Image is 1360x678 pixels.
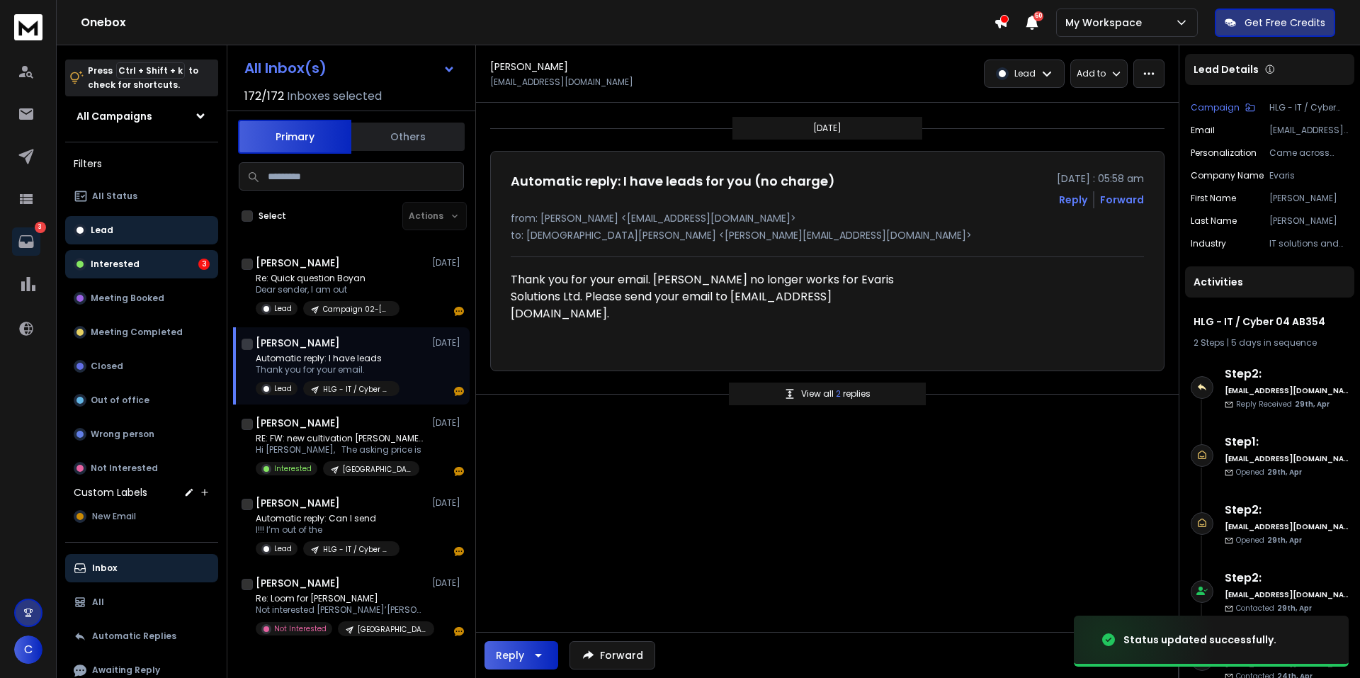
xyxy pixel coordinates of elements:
span: New Email [92,511,136,522]
span: 29th, Apr [1295,399,1330,409]
p: Contacted [1236,603,1312,614]
h1: [PERSON_NAME] [256,416,340,430]
p: Re: Loom for [PERSON_NAME] [256,593,426,604]
p: [DATE] [432,257,464,269]
div: 3 [198,259,210,270]
div: Reply [496,648,524,662]
p: Reply Received [1236,399,1330,409]
p: Thank you for your email. [256,364,399,375]
h6: Step 2 : [1225,366,1349,383]
h6: [EMAIL_ADDRESS][DOMAIN_NAME] [1225,521,1349,532]
p: Campaign 02-[GEOGRAPHIC_DATA] [323,304,391,315]
button: Others [351,121,465,152]
span: 2 Steps [1194,337,1225,349]
button: All Inbox(s) [233,54,467,82]
p: from: [PERSON_NAME] <[EMAIL_ADDRESS][DOMAIN_NAME]> [511,211,1144,225]
button: C [14,635,42,664]
h1: HLG - IT / Cyber 04 AB354 [1194,315,1346,329]
p: Personalization [1191,147,1257,159]
p: Automatic Replies [92,631,176,642]
button: Campaign [1191,102,1255,113]
p: 3 [35,222,46,233]
h6: Step 2 : [1225,570,1349,587]
h1: [PERSON_NAME] [490,60,568,74]
p: Not interested [PERSON_NAME]’[PERSON_NAME] [256,604,426,616]
p: Campaign [1191,102,1240,113]
button: Meeting Booked [65,284,218,312]
button: Wrong person [65,420,218,448]
p: Wrong person [91,429,154,440]
p: Out of office [91,395,149,406]
h6: [EMAIL_ADDRESS][DOMAIN_NAME] [1225,453,1349,464]
p: [DATE] [432,497,464,509]
p: [DATE] [432,417,464,429]
p: RE: FW: new cultivation [PERSON_NAME]? [256,433,426,444]
button: Reply [484,641,558,669]
a: 3 [12,227,40,256]
p: Hi [PERSON_NAME], The asking price is [256,444,426,456]
p: Press to check for shortcuts. [88,64,198,92]
p: [PERSON_NAME] [1269,215,1349,227]
p: Inbox [92,563,117,574]
div: Status updated successfully. [1123,633,1276,647]
h1: [PERSON_NAME] [256,576,340,590]
h1: Automatic reply: I have leads for you (no charge) [511,171,835,191]
button: All Campaigns [65,102,218,130]
p: HLG - IT / Cyber 03 AB353 [323,544,391,555]
span: 172 / 172 [244,88,284,105]
p: [GEOGRAPHIC_DATA] 02 [358,624,426,635]
h1: [PERSON_NAME] [256,256,340,270]
p: [EMAIL_ADDRESS][DOMAIN_NAME] [490,77,633,88]
button: All Status [65,182,218,210]
span: 5 days in sequence [1231,337,1317,349]
p: Dear sender, I am out [256,284,399,295]
p: Meeting Completed [91,327,183,338]
button: Forward [569,641,655,669]
button: Not Interested [65,454,218,482]
h1: All Inbox(s) [244,61,327,75]
button: Out of office [65,386,218,414]
p: industry [1191,238,1226,249]
p: Add to [1077,68,1106,79]
p: Opened [1236,467,1302,478]
p: Awaiting Reply [92,665,160,676]
p: Email [1191,125,1215,136]
div: Thank you for your email. [PERSON_NAME] no longer works for Evaris Solutions Ltd. Please send you... [511,271,936,351]
p: HLG - IT / Cyber 04 AB354 [323,384,391,395]
p: Automatic reply: I have leads [256,353,399,364]
h6: Step 2 : [1225,502,1349,519]
p: All Status [92,191,137,202]
button: Closed [65,352,218,380]
h3: Custom Labels [74,485,147,499]
img: logo [14,14,42,40]
p: I!!! I’m out of the [256,524,399,536]
p: HLG - IT / Cyber 04 AB354 [1269,102,1349,113]
span: 29th, Apr [1267,467,1302,478]
div: Forward [1100,193,1144,207]
p: [DATE] [432,337,464,349]
p: Re: Quick question Boyan [256,273,399,284]
span: 2 [836,388,843,400]
p: Meeting Booked [91,293,164,304]
h1: [PERSON_NAME] [256,496,340,510]
h6: [EMAIL_ADDRESS][DOMAIN_NAME] [1225,385,1349,396]
h6: Step 1 : [1225,434,1349,451]
button: Interested3 [65,250,218,278]
p: to: [DEMOGRAPHIC_DATA][PERSON_NAME] <[PERSON_NAME][EMAIL_ADDRESS][DOMAIN_NAME]> [511,228,1144,242]
p: Lead [274,303,292,314]
h1: [PERSON_NAME] [256,336,340,350]
span: Ctrl + Shift + k [116,62,185,79]
p: All [92,597,104,608]
p: First Name [1191,193,1236,204]
label: Select [259,210,286,222]
p: Get Free Credits [1245,16,1325,30]
p: IT solutions and support companies [1269,238,1349,249]
p: My Workspace [1065,16,1147,30]
p: [DATE] : 05:58 am [1057,171,1144,186]
p: Opened [1236,535,1302,546]
h3: Inboxes selected [287,88,382,105]
button: New Email [65,502,218,531]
